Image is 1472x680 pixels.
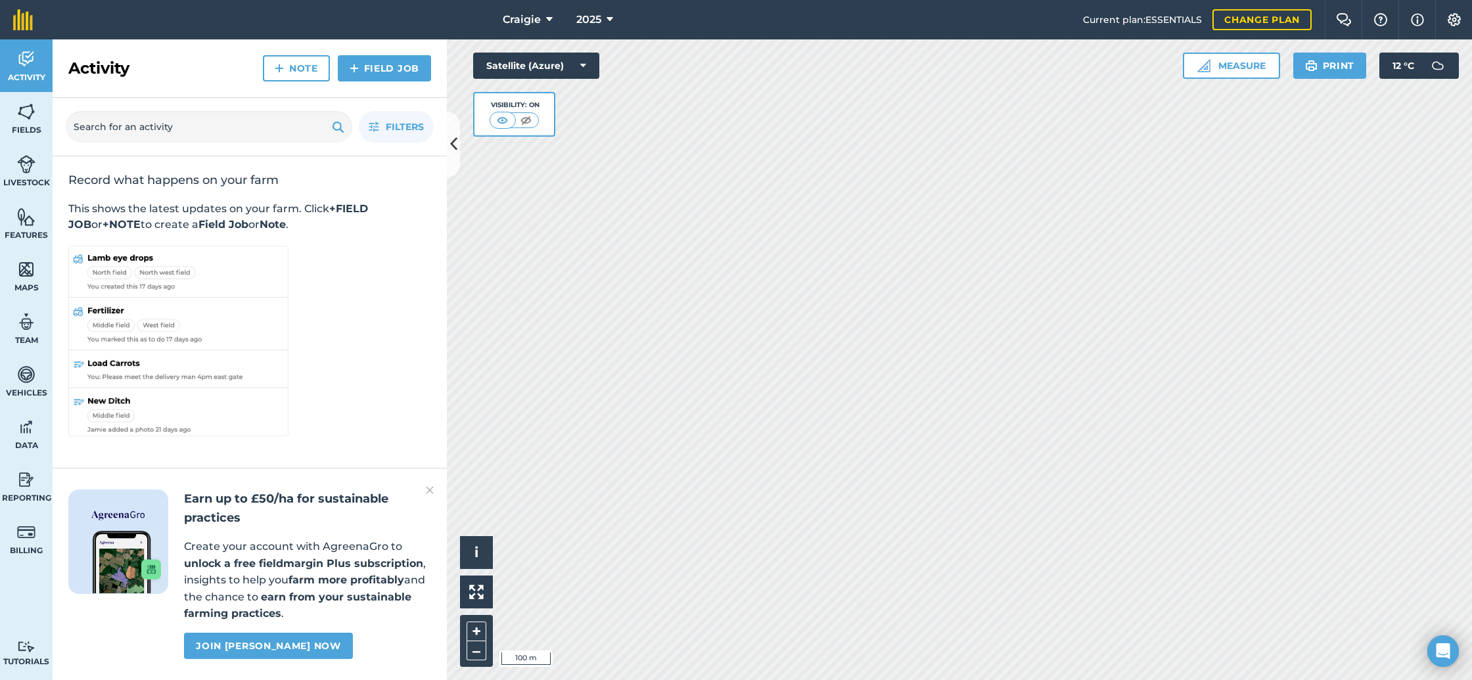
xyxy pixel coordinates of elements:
[184,557,423,570] strong: unlock a free fieldmargin Plus subscription
[17,417,35,437] img: svg+xml;base64,PD94bWwgdmVyc2lvbj0iMS4wIiBlbmNvZGluZz0idXRmLTgiPz4KPCEtLSBHZW5lcmF0b3I6IEFkb2JlIE...
[275,60,284,76] img: svg+xml;base64,PHN2ZyB4bWxucz0iaHR0cDovL3d3dy53My5vcmcvMjAwMC9zdmciIHdpZHRoPSIxNCIgaGVpZ2h0PSIyNC...
[1379,53,1459,79] button: 12 °C
[68,201,431,233] p: This shows the latest updates on your farm. Click or to create a or .
[198,218,248,231] strong: Field Job
[1392,53,1414,79] span: 12 ° C
[1212,9,1312,30] a: Change plan
[518,114,534,127] img: svg+xml;base64,PHN2ZyB4bWxucz0iaHR0cDovL3d3dy53My5vcmcvMjAwMC9zdmciIHdpZHRoPSI1MCIgaGVpZ2h0PSI0MC...
[1425,53,1451,79] img: svg+xml;base64,PD94bWwgdmVyc2lvbj0iMS4wIiBlbmNvZGluZz0idXRmLTgiPz4KPCEtLSBHZW5lcmF0b3I6IEFkb2JlIE...
[1446,13,1462,26] img: A cog icon
[103,218,141,231] strong: +NOTE
[426,482,434,498] img: svg+xml;base64,PHN2ZyB4bWxucz0iaHR0cDovL3d3dy53My5vcmcvMjAwMC9zdmciIHdpZHRoPSIyMiIgaGVpZ2h0PSIzMC...
[184,538,431,622] p: Create your account with AgreenaGro to , insights to help you and the chance to .
[469,585,484,599] img: Four arrows, one pointing top left, one top right, one bottom right and the last bottom left
[66,111,352,143] input: Search for an activity
[17,312,35,332] img: svg+xml;base64,PD94bWwgdmVyc2lvbj0iMS4wIiBlbmNvZGluZz0idXRmLTgiPz4KPCEtLSBHZW5lcmF0b3I6IEFkb2JlIE...
[503,12,541,28] span: Craigie
[17,207,35,227] img: svg+xml;base64,PHN2ZyB4bWxucz0iaHR0cDovL3d3dy53My5vcmcvMjAwMC9zdmciIHdpZHRoPSI1NiIgaGVpZ2h0PSI2MC...
[467,622,486,641] button: +
[68,58,129,79] h2: Activity
[260,218,286,231] strong: Note
[350,60,359,76] img: svg+xml;base64,PHN2ZyB4bWxucz0iaHR0cDovL3d3dy53My5vcmcvMjAwMC9zdmciIHdpZHRoPSIxNCIgaGVpZ2h0PSIyNC...
[1336,13,1352,26] img: Two speech bubbles overlapping with the left bubble in the forefront
[494,114,511,127] img: svg+xml;base64,PHN2ZyB4bWxucz0iaHR0cDovL3d3dy53My5vcmcvMjAwMC9zdmciIHdpZHRoPSI1MCIgaGVpZ2h0PSI0MC...
[1373,13,1389,26] img: A question mark icon
[17,260,35,279] img: svg+xml;base64,PHN2ZyB4bWxucz0iaHR0cDovL3d3dy53My5vcmcvMjAwMC9zdmciIHdpZHRoPSI1NiIgaGVpZ2h0PSI2MC...
[490,100,540,110] div: Visibility: On
[359,111,434,143] button: Filters
[1427,635,1459,667] div: Open Intercom Messenger
[288,574,404,586] strong: farm more profitably
[1083,12,1202,27] span: Current plan : ESSENTIALS
[460,536,493,569] button: i
[467,641,486,660] button: –
[13,9,33,30] img: fieldmargin Logo
[386,120,424,134] span: Filters
[474,544,478,560] span: i
[17,102,35,122] img: svg+xml;base64,PHN2ZyB4bWxucz0iaHR0cDovL3d3dy53My5vcmcvMjAwMC9zdmciIHdpZHRoPSI1NiIgaGVpZ2h0PSI2MC...
[17,641,35,653] img: svg+xml;base64,PD94bWwgdmVyc2lvbj0iMS4wIiBlbmNvZGluZz0idXRmLTgiPz4KPCEtLSBHZW5lcmF0b3I6IEFkb2JlIE...
[17,49,35,69] img: svg+xml;base64,PD94bWwgdmVyc2lvbj0iMS4wIiBlbmNvZGluZz0idXRmLTgiPz4KPCEtLSBHZW5lcmF0b3I6IEFkb2JlIE...
[1411,12,1424,28] img: svg+xml;base64,PHN2ZyB4bWxucz0iaHR0cDovL3d3dy53My5vcmcvMjAwMC9zdmciIHdpZHRoPSIxNyIgaGVpZ2h0PSIxNy...
[338,55,431,81] a: Field Job
[1305,58,1318,74] img: svg+xml;base64,PHN2ZyB4bWxucz0iaHR0cDovL3d3dy53My5vcmcvMjAwMC9zdmciIHdpZHRoPSIxOSIgaGVpZ2h0PSIyNC...
[1197,59,1210,72] img: Ruler icon
[473,53,599,79] button: Satellite (Azure)
[332,119,344,135] img: svg+xml;base64,PHN2ZyB4bWxucz0iaHR0cDovL3d3dy53My5vcmcvMjAwMC9zdmciIHdpZHRoPSIxOSIgaGVpZ2h0PSIyNC...
[1293,53,1367,79] button: Print
[1183,53,1280,79] button: Measure
[93,531,161,593] img: Screenshot of the Gro app
[184,633,352,659] a: Join [PERSON_NAME] now
[263,55,330,81] a: Note
[68,172,431,188] h2: Record what happens on your farm
[184,591,411,620] strong: earn from your sustainable farming practices
[576,12,601,28] span: 2025
[17,365,35,384] img: svg+xml;base64,PD94bWwgdmVyc2lvbj0iMS4wIiBlbmNvZGluZz0idXRmLTgiPz4KPCEtLSBHZW5lcmF0b3I6IEFkb2JlIE...
[17,470,35,489] img: svg+xml;base64,PD94bWwgdmVyc2lvbj0iMS4wIiBlbmNvZGluZz0idXRmLTgiPz4KPCEtLSBHZW5lcmF0b3I6IEFkb2JlIE...
[184,489,431,528] h2: Earn up to £50/ha for sustainable practices
[17,522,35,542] img: svg+xml;base64,PD94bWwgdmVyc2lvbj0iMS4wIiBlbmNvZGluZz0idXRmLTgiPz4KPCEtLSBHZW5lcmF0b3I6IEFkb2JlIE...
[17,154,35,174] img: svg+xml;base64,PD94bWwgdmVyc2lvbj0iMS4wIiBlbmNvZGluZz0idXRmLTgiPz4KPCEtLSBHZW5lcmF0b3I6IEFkb2JlIE...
